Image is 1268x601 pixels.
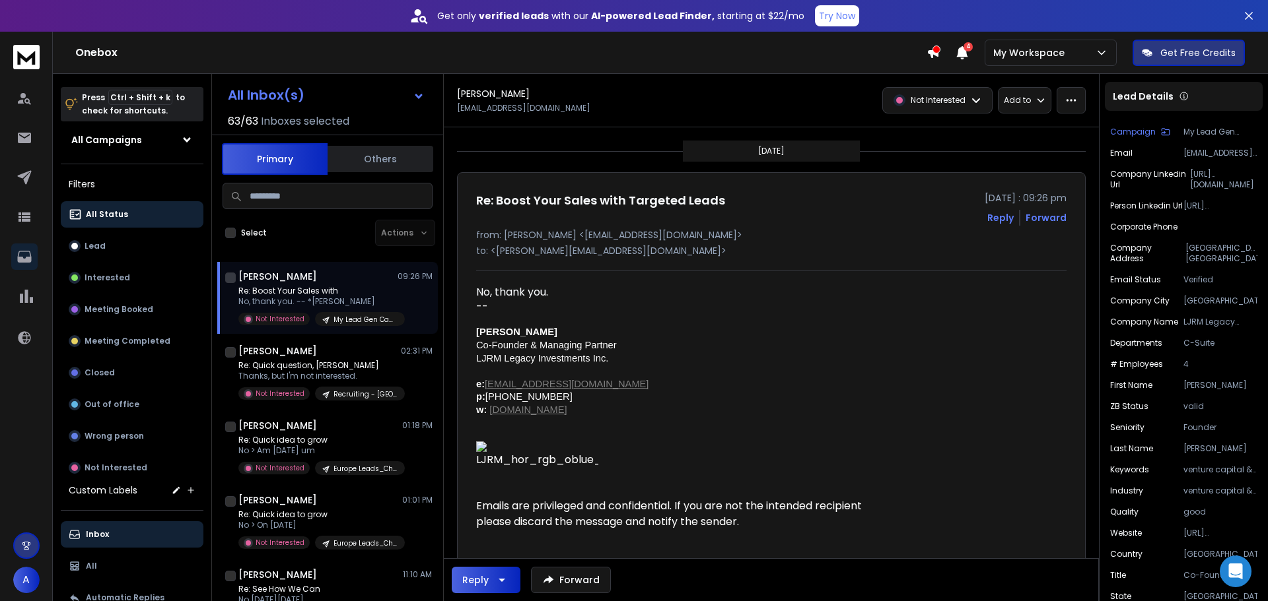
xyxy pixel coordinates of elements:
b: e: [476,379,485,389]
button: A [13,567,40,593]
p: Wrong person [85,431,144,441]
b: p: [476,391,485,402]
p: [URL][DOMAIN_NAME] [1183,528,1257,538]
p: Not Interested [256,314,304,324]
p: Re: Quick question, [PERSON_NAME] [238,360,397,371]
h1: [PERSON_NAME] [238,344,317,358]
p: Re: Quick idea to grow [238,435,397,445]
p: 01:01 PM [402,495,433,505]
button: Out of office [61,391,203,418]
p: Not Interested [911,95,966,106]
p: My Lead Gen Campaign_10x [334,315,397,325]
p: Industry [1110,486,1143,496]
p: Press to check for shortcuts. [82,91,185,117]
button: Primary [222,143,328,175]
button: Reply [987,211,1014,224]
p: to: <[PERSON_NAME][EMAIL_ADDRESS][DOMAIN_NAME]> [476,244,1067,257]
h1: [PERSON_NAME] [238,493,317,507]
strong: AI-powered Lead Finder, [591,9,715,22]
p: [EMAIL_ADDRESS][DOMAIN_NAME] [1183,148,1257,158]
h1: [PERSON_NAME] [457,87,530,100]
p: [DATE] : 09:26 pm [985,191,1067,205]
button: Interested [61,265,203,291]
p: Try Now [819,9,855,22]
span: 4 [964,42,973,51]
p: Re: Boost Your Sales with [238,286,397,296]
p: venture capital & private equity principals, smb investment, venture capital, business advisory, ... [1183,464,1257,475]
p: C-Suite [1183,338,1257,348]
p: Lead [85,241,106,251]
p: Europe Leads_ChatGpt_Copy [334,464,397,474]
p: Add to [1004,95,1031,106]
p: Not Interested [85,462,147,473]
div: No, thank you. [476,284,862,300]
label: Select [241,228,267,238]
p: 02:31 PM [401,346,433,356]
h1: Onebox [75,45,927,61]
p: Not Interested [256,538,304,548]
p: Company City [1110,296,1170,306]
p: [EMAIL_ADDRESS][DOMAIN_NAME] [457,103,590,113]
p: My Lead Gen Campaign_10x [1183,127,1257,137]
p: Not Interested [256,389,304,398]
button: Meeting Booked [61,296,203,323]
p: ZB Status [1110,401,1148,412]
p: good [1183,507,1257,517]
p: 4 [1183,359,1257,369]
p: [GEOGRAPHIC_DATA], [GEOGRAPHIC_DATA], [GEOGRAPHIC_DATA] [1185,243,1257,264]
p: 01:18 PM [402,420,433,431]
p: LJRM Legacy Investments [1183,317,1257,327]
p: Keywords [1110,464,1149,475]
a: [EMAIL_ADDRESS][DOMAIN_NAME] [485,379,649,389]
button: Closed [61,360,203,386]
p: Title [1110,570,1126,581]
p: [PERSON_NAME] [1183,380,1257,391]
img: LJRM_hor_rgb_oblue_dkgry.png [476,441,598,482]
p: # Employees [1110,359,1163,369]
p: 11:10 AM [403,569,433,580]
p: Recruiting - [GEOGRAPHIC_DATA] 1st tier [334,389,397,399]
p: All Status [86,209,128,220]
p: Get Free Credits [1160,46,1236,59]
h3: Custom Labels [69,484,137,497]
p: Europe Leads_ChatGpt_Copy [334,538,397,548]
p: No > Am [DATE] um [238,445,397,456]
span: LJRM Legacy Investments Inc. [476,353,608,364]
p: [GEOGRAPHIC_DATA] [1183,549,1257,559]
p: My Workspace [993,46,1070,59]
p: Co-Founder & Managing Partner [1183,570,1257,581]
div: Reply [462,573,489,586]
img: logo [13,45,40,69]
p: Founder [1183,422,1257,433]
p: Verified [1183,274,1257,285]
p: Out of office [85,399,139,410]
h1: [PERSON_NAME] [238,270,317,283]
p: from: [PERSON_NAME] <[EMAIL_ADDRESS][DOMAIN_NAME]> [476,228,1067,241]
p: valid [1183,401,1257,412]
p: Website [1110,528,1142,538]
h1: All Inbox(s) [228,88,304,102]
span: 63 / 63 [228,113,258,129]
h3: Filters [61,175,203,193]
button: Forward [531,567,611,593]
button: Reply [452,567,520,593]
button: All [61,553,203,579]
font: Emails are privileged and confidential. If you are not the intended recipient please discard the ... [476,498,864,529]
p: [PERSON_NAME] [1183,443,1257,454]
p: Departments [1110,338,1162,348]
p: All [86,561,97,571]
p: Email [1110,148,1133,158]
p: Re: See How We Can [238,584,397,594]
font: Co-Founder & Managing Partner [476,340,617,350]
p: Country [1110,549,1143,559]
h1: [PERSON_NAME] [238,568,317,581]
p: -- [476,300,862,313]
p: Get only with our starting at $22/mo [437,9,804,22]
p: [DATE] [758,146,785,156]
span: Ctrl + Shift + k [108,90,172,105]
p: Seniority [1110,422,1145,433]
p: [URL][DOMAIN_NAME][PERSON_NAME] [1183,201,1257,211]
h1: All Campaigns [71,133,142,146]
a: [DOMAIN_NAME] [489,404,567,415]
